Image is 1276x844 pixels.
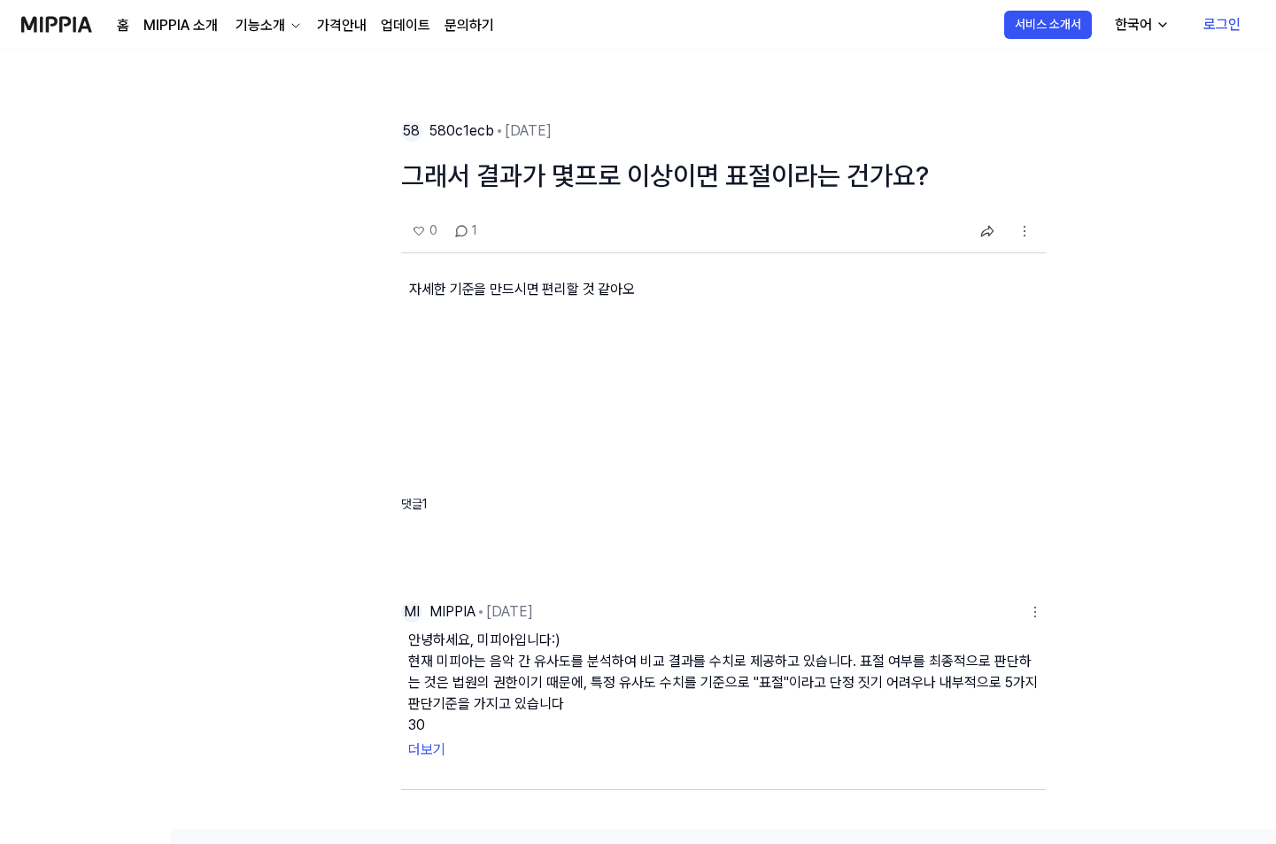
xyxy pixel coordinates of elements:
[483,601,533,623] div: [DATE]
[401,253,1046,354] p: 자세한 기준을 만드시면 편리할 것 같아오
[381,15,430,36] a: 업데이트
[454,221,477,242] div: 1
[498,129,501,133] img: dot
[1014,221,1035,242] img: 더보기
[412,221,437,242] button: 0
[317,15,367,36] a: 가격안내
[445,15,494,36] a: 문의하기
[1025,601,1046,623] img: 더보기
[401,120,422,142] span: 58
[143,15,218,36] a: MIPPIA 소개
[401,156,1046,196] div: 그래서 결과가 몇프로 이상이면 표절이라는 건가요?
[408,630,1039,736] button: 안녕하세요, 미피아입니다:) 현재 미피아는 음악 간 유사도를 분석하여 비교 결과를 수치로 제공하고 있습니다. 표절 여부를 최종적으로 판단하는 것은 법원의 권한이기 때문에, 특...
[501,120,552,142] div: [DATE]
[232,15,303,36] button: 기능소개
[232,15,289,36] div: 기능소개
[401,601,422,623] span: MI
[422,601,479,623] div: MIPPIA
[454,224,468,238] img: like
[408,736,1039,764] button: 더보기
[1111,14,1156,35] div: 한국어
[422,120,498,142] div: 580c1ecb
[1004,11,1092,39] button: 서비스 소개서
[1101,7,1180,43] button: 한국어
[978,222,996,240] img: share
[117,15,129,36] a: 홈
[412,224,426,238] img: dislike
[479,610,483,614] img: dot
[401,496,1046,514] div: 댓글 1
